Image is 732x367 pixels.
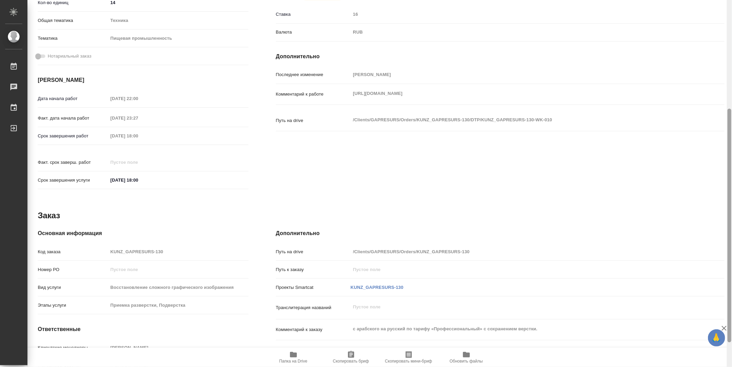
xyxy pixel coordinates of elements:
[38,95,108,102] p: Дата начала работ
[38,177,108,184] p: Срок завершения услуги
[351,26,687,38] div: RUB
[351,285,404,290] a: KUNZ_GAPRESURS-130
[108,343,248,353] input: Пустое поле
[265,348,322,367] button: Папка на Drive
[108,15,248,26] div: Техника
[38,17,108,24] p: Общая тематика
[38,159,108,166] p: Факт. срок заверш. работ
[276,91,351,98] p: Комментарий к работе
[108,131,168,141] input: Пустое поле
[276,304,351,311] p: Транслитерация названий
[276,52,724,61] h4: Дополнительно
[108,265,248,274] input: Пустое поле
[108,113,168,123] input: Пустое поле
[351,323,687,335] textarea: с арабского на русский по тарифу «Профессиональный» с сохранением верстки.
[438,348,495,367] button: Обновить файлы
[38,35,108,42] p: Тематика
[38,248,108,255] p: Код заказа
[276,229,724,237] h4: Дополнительно
[38,229,248,237] h4: Основная информация
[108,300,248,310] input: Пустое поле
[38,344,108,351] p: Клиентские менеджеры
[38,302,108,309] p: Этапы услуги
[351,114,687,126] textarea: /Clients/GAPRESURS/Orders/KUNZ_GAPRESURS-130/DTP/KUNZ_GAPRESURS-130-WK-010
[38,133,108,139] p: Срок завершения работ
[708,329,725,346] button: 🙏
[385,359,432,364] span: Скопировать мини-бриф
[38,284,108,291] p: Вид услуги
[38,266,108,273] p: Номер РО
[380,348,438,367] button: Скопировать мини-бриф
[38,210,60,221] h2: Заказ
[276,326,351,333] p: Комментарий к заказу
[108,247,248,257] input: Пустое поле
[108,94,168,103] input: Пустое поле
[351,247,687,257] input: Пустое поле
[279,359,307,364] span: Папка на Drive
[38,325,248,333] h4: Ответственные
[276,266,351,273] p: Путь к заказу
[276,29,351,36] p: Валюта
[276,117,351,124] p: Путь на drive
[276,284,351,291] p: Проекты Smartcat
[351,9,687,19] input: Пустое поле
[276,71,351,78] p: Последнее изменение
[38,76,248,84] h4: [PERSON_NAME]
[108,175,168,185] input: ✎ Введи что-нибудь
[276,248,351,255] p: Путь на drive
[276,11,351,18] p: Ставка
[48,53,91,60] span: Нотариальный заказ
[351,88,687,99] textarea: [URL][DOMAIN_NAME]
[108,33,248,44] div: Пищевая промышленность
[108,157,168,167] input: Пустое поле
[38,115,108,122] p: Факт. дата начала работ
[450,359,483,364] span: Обновить файлы
[711,331,722,345] span: 🙏
[322,348,380,367] button: Скопировать бриф
[351,265,687,274] input: Пустое поле
[351,70,687,79] input: Пустое поле
[108,282,248,292] input: Пустое поле
[333,359,369,364] span: Скопировать бриф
